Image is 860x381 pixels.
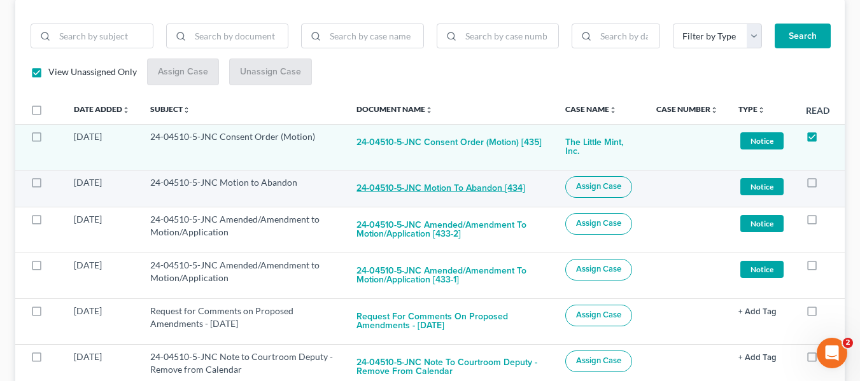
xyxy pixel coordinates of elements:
button: 24-04510-5-JNC Consent Order (Motion) [435] [356,130,542,156]
button: Assign Case [565,350,632,372]
button: 24-04510-5-JNC Motion to Abandon [434] [356,176,525,202]
td: [DATE] [64,170,140,207]
input: Search by document name [190,24,288,48]
button: 24-04510-5-JNC Amended/Amendment to Motion/Application [433-2] [356,213,544,247]
a: Notice [738,130,786,151]
button: Assign Case [565,176,632,198]
span: Assign Case [576,356,621,366]
input: Search by case number [461,24,559,48]
input: Search by subject [55,24,153,48]
button: Request for Comments on Proposed Amendments - [DATE] [356,305,544,339]
label: Read [806,104,829,117]
input: Search by case name [325,24,423,48]
button: Assign Case [565,213,632,235]
a: Typeunfold_more [738,104,765,114]
i: unfold_more [183,106,190,114]
td: [DATE] [64,207,140,253]
a: Notice [738,259,786,280]
i: unfold_more [425,106,433,114]
i: unfold_more [758,106,765,114]
span: Assign Case [576,264,621,274]
span: Assign Case [576,218,621,228]
i: unfold_more [710,106,718,114]
a: Date Addedunfold_more [74,104,130,114]
td: 24-04510-5-JNC Amended/Amendment to Motion/Application [140,207,346,253]
span: Notice [740,178,784,195]
td: [DATE] [64,298,140,344]
button: + Add Tag [738,308,777,316]
button: Assign Case [565,305,632,326]
a: The Little Mint, Inc. [565,130,636,165]
a: Subjectunfold_more [150,104,190,114]
a: Case Numberunfold_more [656,104,718,114]
input: Search by date [596,24,659,48]
span: 2 [843,338,853,348]
span: Notice [740,215,784,232]
span: View Unassigned Only [48,66,137,77]
i: unfold_more [122,106,130,114]
iframe: Intercom live chat [817,338,847,368]
td: 24-04510-5-JNC Consent Order (Motion) [140,124,346,170]
button: + Add Tag [738,354,777,362]
span: Assign Case [576,181,621,191]
i: unfold_more [609,106,617,114]
button: Assign Case [565,259,632,281]
span: Notice [740,132,784,149]
span: Notice [740,261,784,278]
td: [DATE] [64,253,140,298]
a: Document Nameunfold_more [356,104,433,114]
button: Search [775,24,831,49]
td: Request for Comments on Proposed Amendments - [DATE] [140,298,346,344]
a: Notice [738,176,786,197]
td: 24-04510-5-JNC Amended/Amendment to Motion/Application [140,253,346,298]
a: Case Nameunfold_more [565,104,617,114]
td: [DATE] [64,124,140,170]
a: Notice [738,213,786,234]
a: + Add Tag [738,350,786,363]
a: + Add Tag [738,305,786,317]
button: 24-04510-5-JNC Amended/Amendment to Motion/Application [433-1] [356,259,544,293]
td: 24-04510-5-JNC Motion to Abandon [140,170,346,207]
span: Assign Case [576,310,621,320]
